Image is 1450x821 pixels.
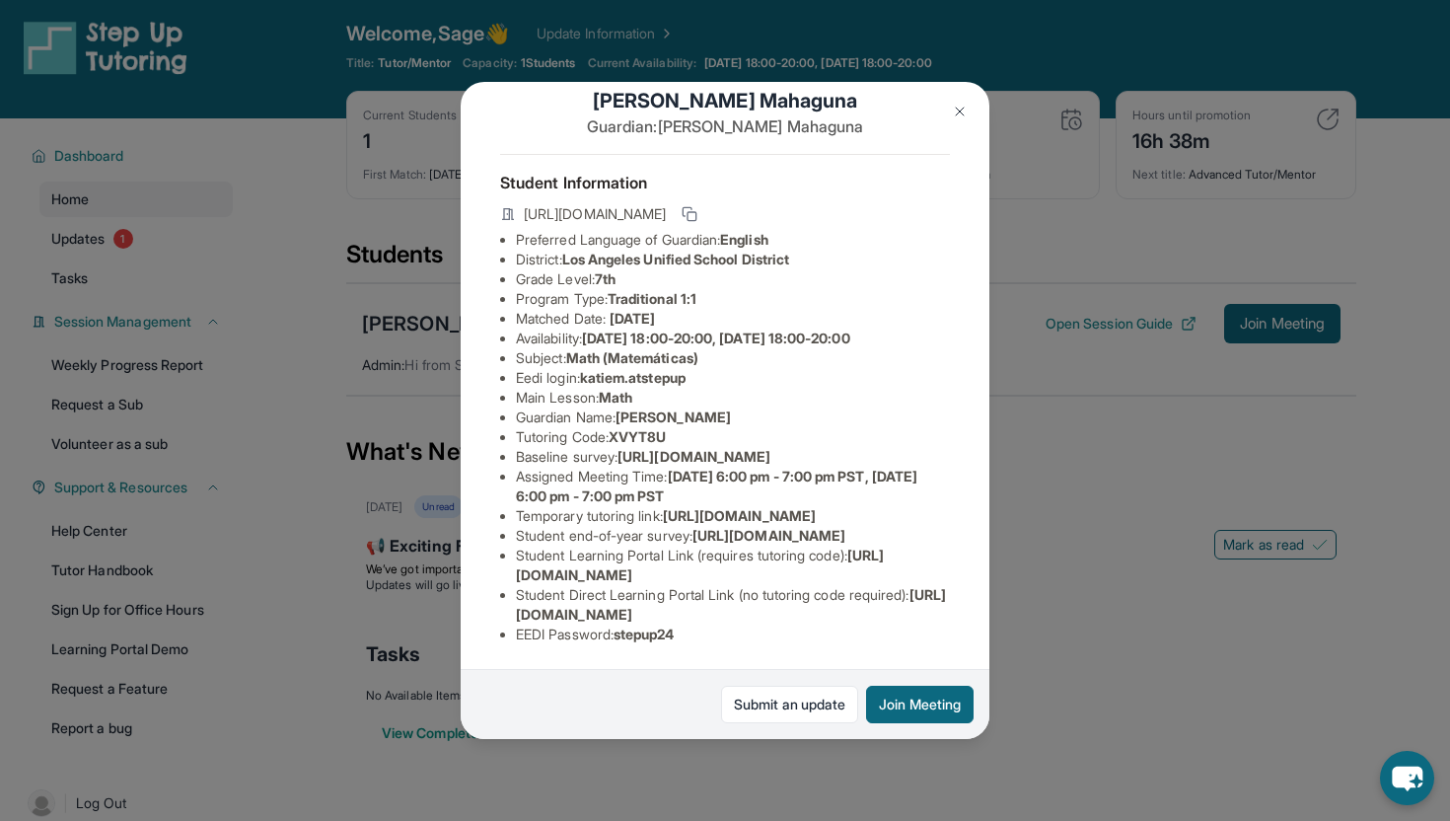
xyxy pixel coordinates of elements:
[516,447,950,467] li: Baseline survey :
[516,289,950,309] li: Program Type:
[617,448,770,465] span: [URL][DOMAIN_NAME]
[609,428,666,445] span: XVYT8U
[663,507,816,524] span: [URL][DOMAIN_NAME]
[500,114,950,138] p: Guardian: [PERSON_NAME] Mahaguna
[721,686,858,723] a: Submit an update
[692,527,845,544] span: [URL][DOMAIN_NAME]
[610,310,655,327] span: [DATE]
[566,349,698,366] span: Math (Matemáticas)
[516,427,950,447] li: Tutoring Code :
[516,388,950,408] li: Main Lesson :
[516,506,950,526] li: Temporary tutoring link :
[516,309,950,329] li: Matched Date:
[952,104,968,119] img: Close Icon
[608,290,696,307] span: Traditional 1:1
[614,626,675,642] span: stepup24
[516,625,950,644] li: EEDI Password :
[582,330,850,346] span: [DATE] 18:00-20:00, [DATE] 18:00-20:00
[866,686,974,723] button: Join Meeting
[524,204,666,224] span: [URL][DOMAIN_NAME]
[1380,751,1434,805] button: chat-button
[720,231,768,248] span: English
[595,270,616,287] span: 7th
[516,408,950,427] li: Guardian Name :
[516,368,950,388] li: Eedi login :
[516,250,950,269] li: District:
[599,389,632,406] span: Math
[616,409,731,425] span: [PERSON_NAME]
[516,546,950,585] li: Student Learning Portal Link (requires tutoring code) :
[500,87,950,114] h1: [PERSON_NAME] Mahaguna
[516,329,950,348] li: Availability:
[580,369,686,386] span: katiem.atstepup
[516,585,950,625] li: Student Direct Learning Portal Link (no tutoring code required) :
[516,526,950,546] li: Student end-of-year survey :
[516,230,950,250] li: Preferred Language of Guardian:
[678,202,701,226] button: Copy link
[516,467,950,506] li: Assigned Meeting Time :
[516,269,950,289] li: Grade Level:
[500,171,950,194] h4: Student Information
[516,468,917,504] span: [DATE] 6:00 pm - 7:00 pm PST, [DATE] 6:00 pm - 7:00 pm PST
[516,348,950,368] li: Subject :
[562,251,789,267] span: Los Angeles Unified School District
